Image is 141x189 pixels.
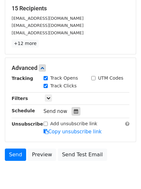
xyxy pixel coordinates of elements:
h5: 15 Recipients [12,5,129,12]
small: [EMAIL_ADDRESS][DOMAIN_NAME] [12,16,84,21]
a: Send Test Email [58,149,107,161]
label: Add unsubscribe link [50,120,97,127]
small: [EMAIL_ADDRESS][DOMAIN_NAME] [12,23,84,28]
label: UTM Codes [98,75,123,82]
strong: Unsubscribe [12,121,43,127]
label: Track Opens [50,75,78,82]
a: +12 more [12,39,39,48]
span: Send now [44,108,67,114]
a: Send [5,149,26,161]
small: [EMAIL_ADDRESS][DOMAIN_NAME] [12,30,84,35]
strong: Filters [12,96,28,101]
label: Track Clicks [50,83,77,89]
h5: Advanced [12,64,129,72]
a: Copy unsubscribe link [44,129,102,135]
strong: Tracking [12,76,33,81]
iframe: Chat Widget [109,158,141,189]
strong: Schedule [12,108,35,113]
a: Preview [28,149,56,161]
